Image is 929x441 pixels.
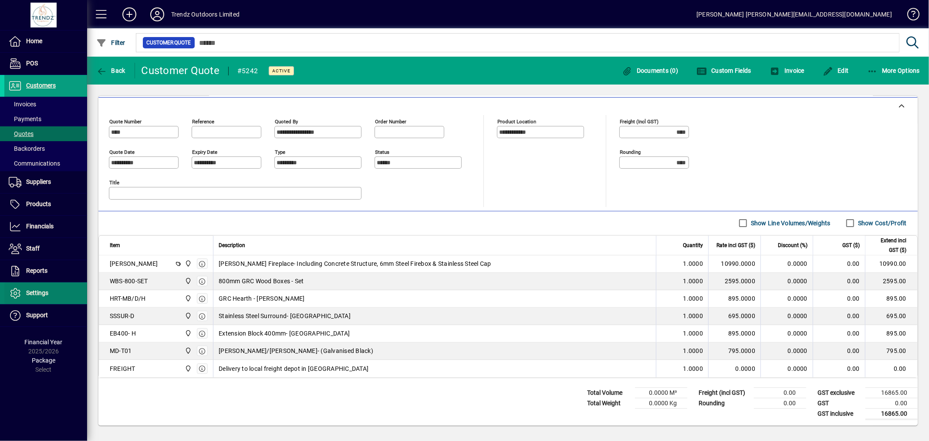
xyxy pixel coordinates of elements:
[823,67,849,74] span: Edit
[821,63,851,78] button: Edit
[683,346,703,355] span: 1.0000
[110,259,158,268] div: [PERSON_NAME]
[32,357,55,364] span: Package
[754,387,806,398] td: 0.00
[4,97,87,112] a: Invoices
[760,360,813,377] td: 0.0000
[813,325,865,343] td: 0.00
[683,259,703,268] span: 1.0000
[714,259,755,268] div: 10990.0000
[683,312,703,320] span: 1.0000
[9,101,36,108] span: Invoices
[865,360,917,377] td: 0.00
[94,63,128,78] button: Back
[620,149,641,155] mat-label: Rounding
[219,259,491,268] span: [PERSON_NAME] Fireplace- Including Concrete Structure, 6mm Steel Firebox & Stainless Steel Cap
[813,273,865,290] td: 0.00
[219,364,368,373] span: Delivery to local freight depot in [GEOGRAPHIC_DATA]
[94,35,128,51] button: Filter
[683,364,703,373] span: 1.0000
[9,115,41,122] span: Payments
[760,255,813,273] td: 0.0000
[182,346,193,356] span: New Plymouth
[714,364,755,373] div: 0.0000
[714,312,755,320] div: 695.0000
[770,67,804,74] span: Invoice
[865,343,917,360] td: 795.00
[4,305,87,326] a: Support
[110,346,132,355] div: MD-T01
[620,118,659,124] mat-label: Freight (incl GST)
[813,398,865,408] td: GST
[275,149,285,155] mat-label: Type
[714,346,755,355] div: 795.0000
[4,216,87,237] a: Financials
[865,408,918,419] td: 16865.00
[865,290,917,308] td: 895.00
[754,398,806,408] td: 0.00
[760,308,813,325] td: 0.0000
[26,245,40,252] span: Staff
[865,273,917,290] td: 2595.00
[716,241,755,250] span: Rate incl GST ($)
[26,312,48,319] span: Support
[813,343,865,360] td: 0.00
[9,145,45,152] span: Backorders
[4,112,87,126] a: Payments
[26,267,47,274] span: Reports
[635,398,687,408] td: 0.0000 Kg
[842,241,860,250] span: GST ($)
[4,171,87,193] a: Suppliers
[4,53,87,75] a: POS
[237,64,258,78] div: #5242
[867,67,920,74] span: More Options
[96,67,125,74] span: Back
[4,31,87,52] a: Home
[26,82,56,89] span: Customers
[635,387,687,398] td: 0.0000 M³
[182,259,193,268] span: New Plymouth
[87,63,135,78] app-page-header-button: Back
[110,294,146,303] div: HRT-MB/D/H
[813,255,865,273] td: 0.00
[865,387,918,398] td: 16865.00
[813,408,865,419] td: GST inclusive
[760,325,813,343] td: 0.0000
[26,37,42,44] span: Home
[694,398,754,408] td: Rounding
[110,364,135,373] div: FREIGHT
[714,329,755,338] div: 895.0000
[146,38,191,47] span: Customer Quote
[219,329,350,338] span: Extension Block 400mm- [GEOGRAPHIC_DATA]
[813,290,865,308] td: 0.00
[26,289,48,296] span: Settings
[109,118,142,124] mat-label: Quote number
[683,241,703,250] span: Quantity
[497,118,536,124] mat-label: Product location
[714,277,755,285] div: 2595.0000
[813,360,865,377] td: 0.00
[142,64,220,78] div: Customer Quote
[696,67,751,74] span: Custom Fields
[109,149,135,155] mat-label: Quote date
[749,219,831,227] label: Show Line Volumes/Weights
[110,312,135,320] div: SSSUR-D
[115,7,143,22] button: Add
[4,193,87,215] a: Products
[171,7,240,21] div: Trendz Outdoors Limited
[25,339,63,346] span: Financial Year
[760,273,813,290] td: 0.0000
[109,179,119,185] mat-label: Title
[871,236,906,255] span: Extend incl GST ($)
[813,308,865,325] td: 0.00
[192,118,214,124] mat-label: Reference
[619,63,680,78] button: Documents (0)
[696,7,892,21] div: [PERSON_NAME] [PERSON_NAME][EMAIL_ADDRESS][DOMAIN_NAME]
[683,294,703,303] span: 1.0000
[143,7,171,22] button: Profile
[865,398,918,408] td: 0.00
[182,294,193,303] span: New Plymouth
[694,63,753,78] button: Custom Fields
[856,219,907,227] label: Show Cost/Profit
[219,346,373,355] span: [PERSON_NAME]/[PERSON_NAME]- (Galvanised Black)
